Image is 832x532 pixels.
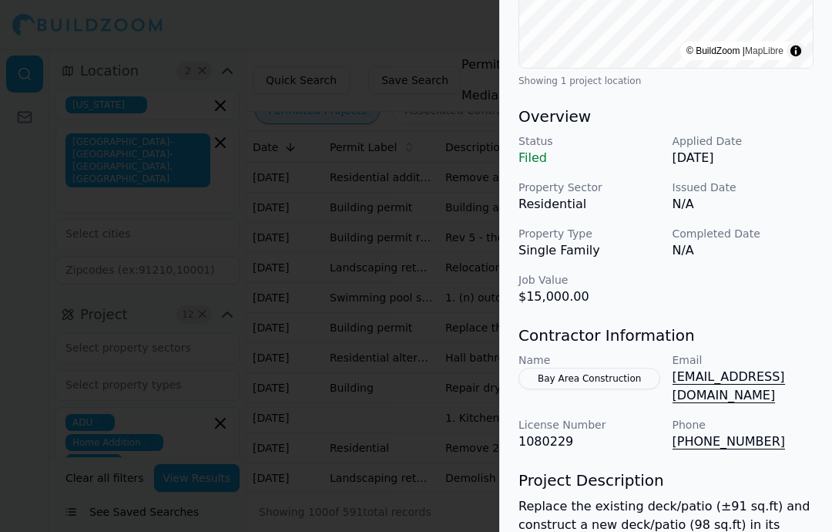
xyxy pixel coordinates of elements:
p: Status [518,133,660,149]
p: Issued Date [673,180,814,195]
p: License Number [518,417,660,433]
p: Job Value [518,272,660,288]
p: Phone [673,417,814,433]
p: Name [518,352,660,368]
a: MapLibre [745,45,783,56]
p: N/A [673,241,814,260]
h3: Overview [518,106,814,127]
summary: Toggle attribution [787,42,805,60]
div: © BuildZoom | [686,43,783,59]
button: Bay Area Construction [518,368,660,389]
h3: Contractor Information [518,325,814,346]
p: Filed [518,149,660,167]
p: Applied Date [673,133,814,149]
p: 1080229 [518,433,660,451]
p: Residential [518,195,660,214]
p: Property Sector [518,180,660,195]
p: $15,000.00 [518,288,660,306]
p: N/A [673,195,814,214]
h3: Project Description [518,470,814,491]
p: Single Family [518,241,660,260]
p: [DATE] [673,149,814,167]
p: Email [673,352,814,368]
div: Showing 1 project location [518,75,814,87]
p: Completed Date [673,226,814,241]
p: Property Type [518,226,660,241]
